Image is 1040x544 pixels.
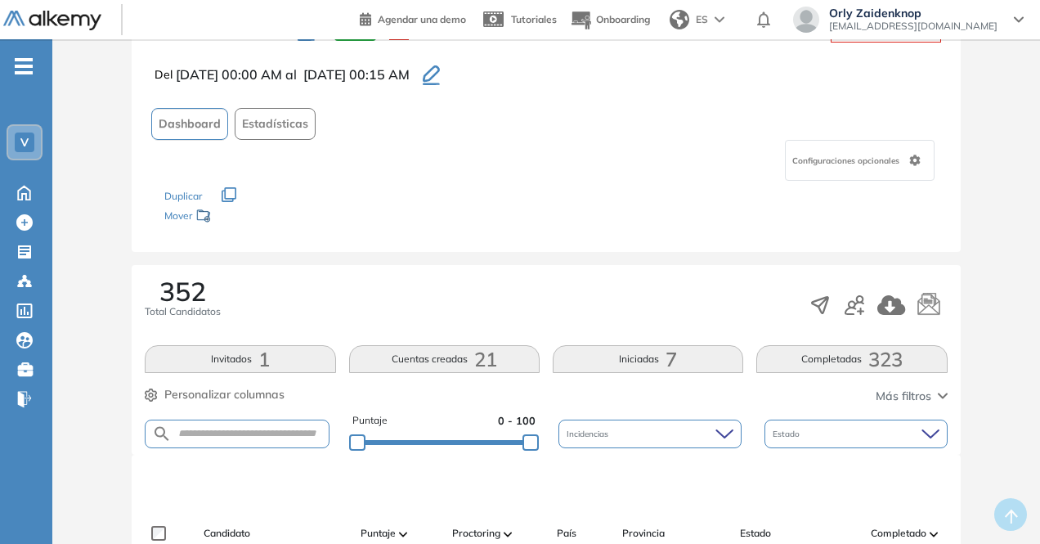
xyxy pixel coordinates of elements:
img: [missing "en.ARROW_ALT" translation] [504,532,512,537]
a: Agendar una demo [360,8,466,28]
span: Puntaje [361,526,396,541]
span: Duplicar [164,190,202,202]
span: Configuraciones opcionales [792,155,903,167]
button: Iniciadas7 [553,345,743,373]
img: [missing "en.ARROW_ALT" translation] [930,532,938,537]
span: Dashboard [159,115,221,133]
button: Onboarding [570,2,650,38]
button: Dashboard [151,108,228,140]
div: Incidencias [558,420,742,448]
span: al [285,65,297,84]
img: arrow [715,16,724,23]
button: Personalizar columnas [145,386,285,403]
button: Completadas323 [756,345,947,373]
span: Más filtros [876,388,931,405]
span: Provincia [622,526,665,541]
img: [missing "en.ARROW_ALT" translation] [399,532,407,537]
button: Cuentas creadas21 [349,345,540,373]
span: Total Candidatos [145,304,221,319]
span: [DATE] 00:00 AM [176,65,282,84]
span: Tutoriales [511,13,557,25]
i: - [15,65,33,68]
span: V [20,136,29,149]
span: Puntaje [352,413,388,429]
div: Configuraciones opcionales [785,140,935,181]
span: [EMAIL_ADDRESS][DOMAIN_NAME] [829,20,997,33]
span: Personalizar columnas [164,386,285,403]
span: Del [155,66,173,83]
span: Estado [740,526,771,541]
button: Invitados1 [145,345,335,373]
span: Proctoring [452,526,500,541]
span: [DATE] 00:15 AM [303,65,410,84]
span: Completado [871,526,926,541]
div: Estado [764,420,948,448]
img: Logo [3,11,101,31]
img: SEARCH_ALT [152,424,172,444]
span: País [557,526,576,541]
span: Agendar una demo [378,13,466,25]
span: Incidencias [567,428,612,440]
span: 352 [159,278,206,304]
span: Estadísticas [242,115,308,133]
button: Estadísticas [235,108,316,140]
span: Onboarding [596,13,650,25]
button: Más filtros [876,388,948,405]
div: Mover [164,202,328,232]
span: 0 - 100 [498,413,536,429]
span: Estado [773,428,803,440]
img: world [670,10,689,29]
span: Candidato [204,526,250,541]
span: ES [696,12,708,27]
span: Orly Zaidenknop [829,7,997,20]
